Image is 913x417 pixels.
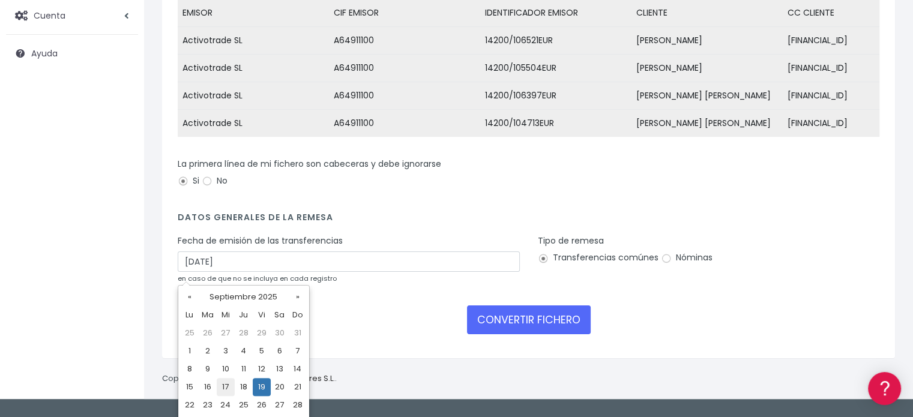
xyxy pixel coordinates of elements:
div: Convertir ficheros [12,133,228,144]
td: 18 [235,378,253,396]
td: Activotrade SL [178,55,329,82]
div: Información general [12,83,228,95]
th: Ma [199,306,217,324]
a: Formatos [12,152,228,170]
td: [PERSON_NAME] [PERSON_NAME] [631,82,783,110]
label: Tipo de remesa [538,235,604,247]
td: 30 [271,324,289,342]
th: Do [289,306,307,324]
td: 14200/105504EUR [480,55,631,82]
td: 8 [181,360,199,378]
a: Cuenta [6,3,138,28]
td: 9 [199,360,217,378]
td: 14200/106521EUR [480,27,631,55]
a: Perfiles de empresas [12,208,228,226]
label: No [202,175,227,187]
td: 19 [253,378,271,396]
td: 15 [181,378,199,396]
td: Activotrade SL [178,110,329,137]
td: 22 [181,396,199,414]
td: A64911100 [329,27,480,55]
a: Ayuda [6,41,138,66]
td: 28 [235,324,253,342]
td: 26 [253,396,271,414]
td: 31 [289,324,307,342]
small: en caso de que no se incluya en cada registro [178,274,337,283]
td: 3 [217,342,235,360]
td: 14200/104713EUR [480,110,631,137]
th: Mi [217,306,235,324]
td: 25 [235,396,253,414]
label: Transferencias comúnes [538,251,658,264]
a: Problemas habituales [12,170,228,189]
label: Nóminas [661,251,713,264]
td: 4 [235,342,253,360]
label: La primera línea de mi fichero son cabeceras y debe ignorarse [178,158,441,170]
td: 11 [235,360,253,378]
td: 1 [181,342,199,360]
div: Programadores [12,288,228,299]
label: Si [178,175,199,187]
td: 16 [199,378,217,396]
td: 13 [271,360,289,378]
div: Facturación [12,238,228,250]
td: 27 [217,324,235,342]
td: [PERSON_NAME] [PERSON_NAME] [631,110,783,137]
td: 20 [271,378,289,396]
td: 23 [199,396,217,414]
td: A64911100 [329,110,480,137]
td: A64911100 [329,55,480,82]
td: 7 [289,342,307,360]
h4: Datos generales de la remesa [178,212,879,229]
th: Lu [181,306,199,324]
td: 14 [289,360,307,378]
td: 17 [217,378,235,396]
td: A64911100 [329,82,480,110]
td: 24 [217,396,235,414]
td: 14200/106397EUR [480,82,631,110]
a: POWERED BY ENCHANT [165,346,231,357]
td: Activotrade SL [178,27,329,55]
th: Septiembre 2025 [199,288,289,306]
span: Cuenta [34,9,65,21]
a: General [12,257,228,276]
th: Ju [235,306,253,324]
a: API [12,307,228,325]
td: 25 [181,324,199,342]
th: Vi [253,306,271,324]
td: [PERSON_NAME] [631,27,783,55]
button: CONVERTIR FICHERO [467,305,591,334]
span: Ayuda [31,47,58,59]
th: » [289,288,307,306]
td: 12 [253,360,271,378]
td: Activotrade SL [178,82,329,110]
a: Videotutoriales [12,189,228,208]
td: 21 [289,378,307,396]
td: [PERSON_NAME] [631,55,783,82]
td: 29 [253,324,271,342]
td: 10 [217,360,235,378]
td: 28 [289,396,307,414]
th: « [181,288,199,306]
th: Sa [271,306,289,324]
p: Copyright © 2025 . [162,373,337,385]
td: 27 [271,396,289,414]
a: Información general [12,102,228,121]
td: 5 [253,342,271,360]
button: Contáctanos [12,321,228,342]
td: 26 [199,324,217,342]
td: 2 [199,342,217,360]
label: Fecha de emisión de las transferencias [178,235,343,247]
td: 6 [271,342,289,360]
